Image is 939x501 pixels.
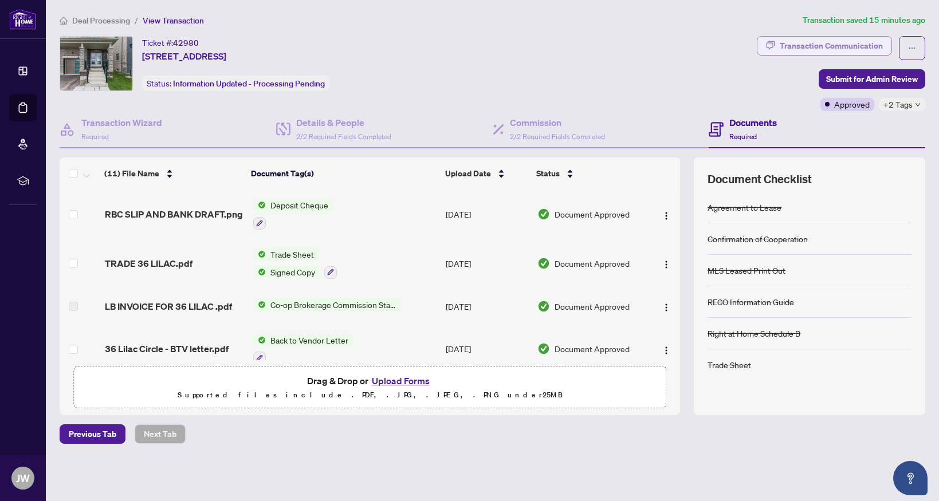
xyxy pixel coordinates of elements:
[173,78,325,89] span: Information Updated - Processing Pending
[537,342,550,355] img: Document Status
[266,334,353,346] span: Back to Vendor Letter
[100,157,246,190] th: (11) File Name
[81,116,162,129] h4: Transaction Wizard
[708,358,751,371] div: Trade Sheet
[657,254,675,273] button: Logo
[253,266,266,278] img: Status Icon
[266,266,320,278] span: Signed Copy
[537,208,550,220] img: Document Status
[662,260,671,269] img: Logo
[253,298,266,311] img: Status Icon
[657,297,675,315] button: Logo
[143,15,204,26] span: View Transaction
[253,248,337,279] button: Status IconTrade SheetStatus IconSigned Copy
[708,295,794,308] div: RECO Information Guide
[445,167,491,180] span: Upload Date
[69,425,116,443] span: Previous Tab
[510,116,605,129] h4: Commission
[253,248,266,261] img: Status Icon
[441,288,533,325] td: [DATE]
[662,211,671,220] img: Logo
[780,37,883,55] div: Transaction Communication
[915,102,921,108] span: down
[253,199,266,211] img: Status Icon
[253,334,353,365] button: Status IconBack to Vendor Letter
[803,14,925,27] article: Transaction saved 15 minutes ago
[9,9,37,30] img: logo
[555,342,630,355] span: Document Approved
[729,116,777,129] h4: Documents
[555,257,630,270] span: Document Approved
[266,199,333,211] span: Deposit Cheque
[81,388,659,402] p: Supported files include .PDF, .JPG, .JPEG, .PNG under 25 MB
[834,98,870,111] span: Approved
[662,303,671,312] img: Logo
[142,76,329,91] div: Status:
[104,167,159,180] span: (11) File Name
[708,171,812,187] span: Document Checklist
[74,366,666,409] span: Drag & Drop orUpload FormsSupported files include .PDF, .JPG, .JPEG, .PNG under25MB
[60,17,68,25] span: home
[246,157,441,190] th: Document Tag(s)
[729,132,757,141] span: Required
[253,298,402,311] button: Status IconCo-op Brokerage Commission Statement
[708,327,800,340] div: Right at Home Schedule B
[555,300,630,313] span: Document Approved
[537,300,550,313] img: Document Status
[826,70,918,88] span: Submit for Admin Review
[368,373,433,388] button: Upload Forms
[657,340,675,358] button: Logo
[708,232,808,245] div: Confirmation of Cooperation
[105,207,243,221] span: RBC SLIP AND BANK DRAFT.png
[441,239,533,288] td: [DATE]
[266,298,402,311] span: Co-op Brokerage Commission Statement
[883,98,913,111] span: +2 Tags
[135,14,138,27] li: /
[16,470,30,486] span: JW
[105,257,192,270] span: TRADE 36 LILAC.pdf
[266,248,319,261] span: Trade Sheet
[105,342,229,356] span: 36 Lilac Circle - BTV letter.pdf
[441,190,533,239] td: [DATE]
[708,201,781,214] div: Agreement to Lease
[135,424,186,444] button: Next Tab
[72,15,130,26] span: Deal Processing
[142,49,226,63] span: [STREET_ADDRESS]
[253,334,266,346] img: Status Icon
[173,38,199,48] span: 42980
[708,264,785,277] div: MLS Leased Print Out
[510,132,605,141] span: 2/2 Required Fields Completed
[296,116,391,129] h4: Details & People
[307,373,433,388] span: Drag & Drop or
[662,346,671,355] img: Logo
[657,205,675,223] button: Logo
[105,299,232,313] span: LB INVOICE FOR 36 LILAC .pdf
[81,132,109,141] span: Required
[819,69,925,89] button: Submit for Admin Review
[532,157,645,190] th: Status
[60,424,125,444] button: Previous Tab
[441,157,531,190] th: Upload Date
[296,132,391,141] span: 2/2 Required Fields Completed
[253,199,333,230] button: Status IconDeposit Cheque
[536,167,560,180] span: Status
[60,37,132,90] img: IMG-40730346_1.jpg
[537,257,550,270] img: Document Status
[142,36,199,49] div: Ticket #:
[757,36,892,56] button: Transaction Communication
[908,44,916,52] span: ellipsis
[555,208,630,220] span: Document Approved
[441,325,533,374] td: [DATE]
[893,461,928,495] button: Open asap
